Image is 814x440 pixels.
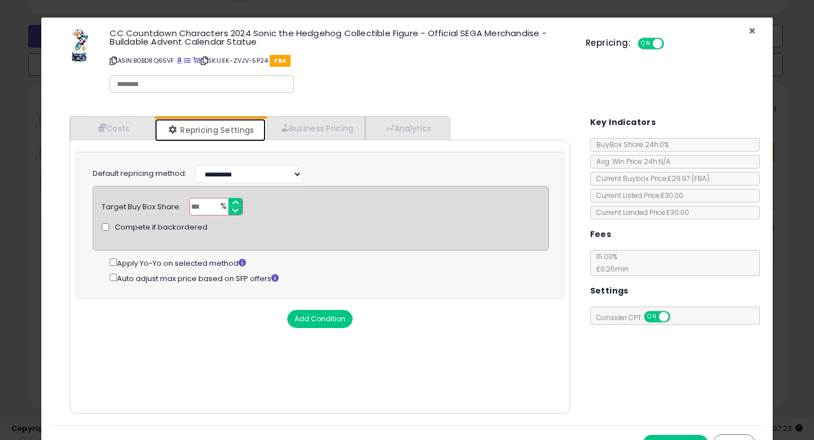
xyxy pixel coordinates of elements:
a: BuyBox page [176,56,183,65]
h5: Key Indicators [590,115,656,130]
div: Target Buy Box Share: [102,198,181,213]
h5: Repricing: [586,38,631,48]
div: Apply Yo-Yo on selected method [110,256,549,269]
span: ON [645,312,659,322]
span: OFF [668,312,686,322]
span: % [214,199,232,215]
span: BuyBox Share 24h: 0% [591,140,669,149]
a: Your listing only [193,56,199,65]
span: ON [639,39,653,49]
span: Compete if backordered [115,222,207,233]
h3: CC Countdown Characters 2024 Sonic the Hedgehog Collectible Figure - Official SEGA Merchandise - ... [110,29,569,46]
div: Auto adjust max price based on SFP offers [110,271,549,284]
span: £0.25 min [591,264,629,274]
span: FBA [270,55,291,67]
a: Business Pricing [267,117,366,140]
span: 15.00 % [591,252,629,274]
a: Analytics [365,117,449,140]
label: Default repricing method: [93,169,187,179]
span: OFF [663,39,681,49]
button: Add Condition [287,310,353,328]
p: ASIN: B0BD8Q65VF | SKU: EK-ZVJV-5P24 [110,51,569,70]
a: All offer listings [184,56,190,65]
h5: Settings [590,284,629,298]
span: £29.97 [668,174,709,183]
span: Current Buybox Price: [591,174,709,183]
span: ( FBA ) [691,174,709,183]
span: Avg. Win Price 24h: N/A [591,157,670,166]
img: 41-NnT4OrYL._SL60_.jpg [70,29,89,63]
h5: Fees [590,227,612,241]
a: Costs [70,117,155,140]
span: Current Landed Price: £30.00 [591,208,689,217]
a: Repricing Settings [155,119,266,141]
span: × [748,23,756,39]
span: Consider CPT: [591,313,685,322]
span: Current Listed Price: £30.00 [591,191,683,200]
